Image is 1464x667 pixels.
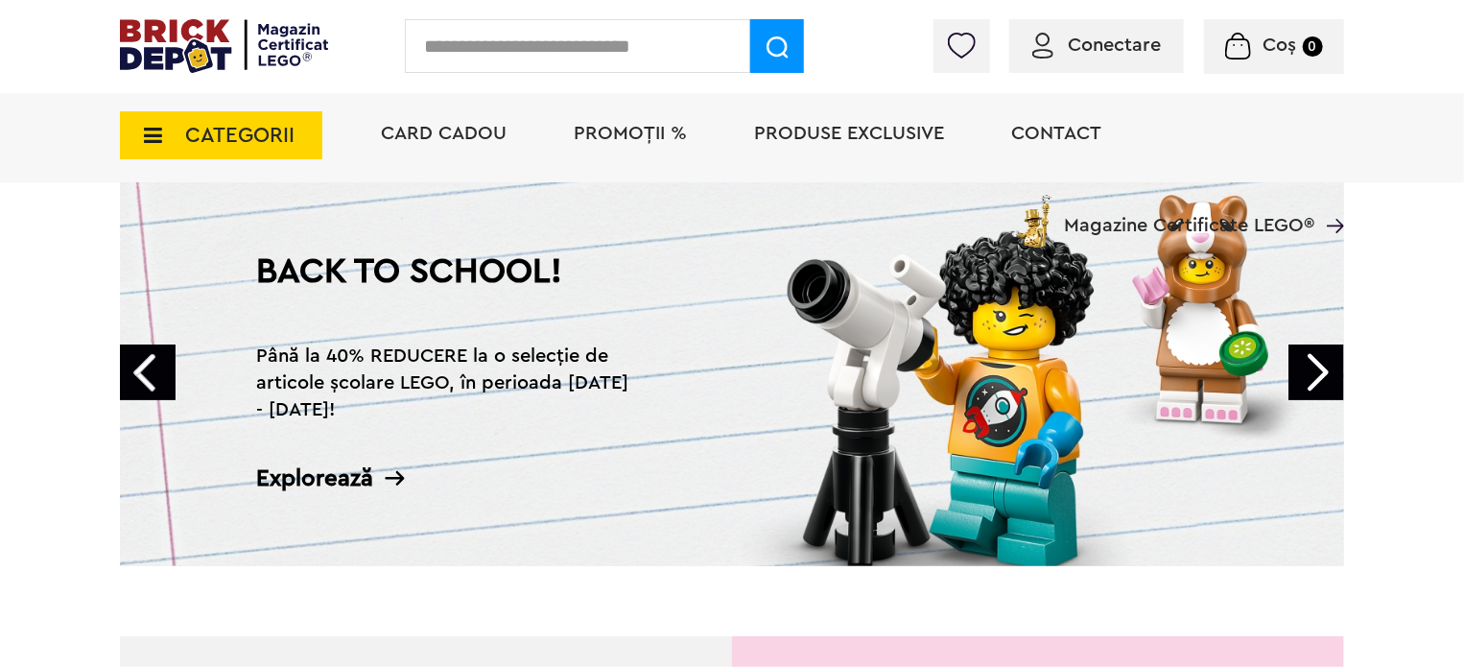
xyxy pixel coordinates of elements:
a: Card Cadou [381,124,507,143]
h2: Până la 40% REDUCERE la o selecție de articole școlare LEGO, în perioada [DATE] - [DATE]! [256,343,640,423]
a: Prev [120,345,176,400]
span: Coș [1263,36,1297,55]
div: Explorează [256,466,640,490]
a: PROMOȚII % [574,124,687,143]
span: CATEGORII [185,125,295,146]
span: Magazine Certificate LEGO® [1064,191,1314,235]
a: BACK TO SCHOOL!Până la 40% REDUCERE la o selecție de articole școlare LEGO, în perioada [DATE] - ... [120,163,1344,566]
span: Conectare [1068,36,1161,55]
a: Contact [1011,124,1101,143]
a: Conectare [1032,36,1161,55]
small: 0 [1303,36,1323,57]
h1: BACK TO SCHOOL! [256,254,640,323]
a: Next [1288,345,1344,400]
a: Produse exclusive [754,124,944,143]
a: Magazine Certificate LEGO® [1314,191,1344,210]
